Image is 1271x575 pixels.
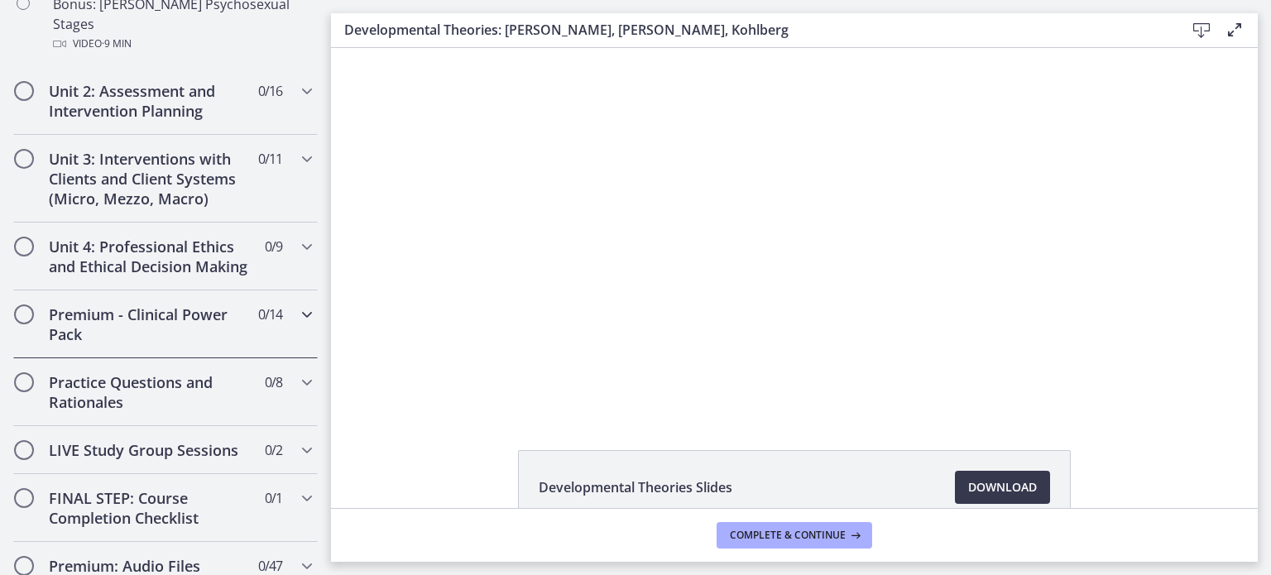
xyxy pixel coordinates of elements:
span: · 9 min [102,34,132,54]
span: Download [968,477,1037,497]
span: 0 / 2 [265,440,282,460]
div: Video [53,34,311,54]
span: 0 / 9 [265,237,282,256]
span: Developmental Theories Slides [539,477,732,497]
h2: Premium - Clinical Power Pack [49,304,251,344]
span: 0 / 14 [258,304,282,324]
span: 0 / 16 [258,81,282,101]
span: 0 / 1 [265,488,282,508]
h2: Unit 3: Interventions with Clients and Client Systems (Micro, Mezzo, Macro) [49,149,251,208]
span: 0 / 8 [265,372,282,392]
h2: Practice Questions and Rationales [49,372,251,412]
h2: FINAL STEP: Course Completion Checklist [49,488,251,528]
h3: Developmental Theories: [PERSON_NAME], [PERSON_NAME], Kohlberg [344,20,1158,40]
a: Download [955,471,1050,504]
button: Complete & continue [717,522,872,549]
h2: Unit 4: Professional Ethics and Ethical Decision Making [49,237,251,276]
h2: LIVE Study Group Sessions [49,440,251,460]
span: Complete & continue [730,529,846,542]
iframe: Video Lesson [331,48,1258,412]
h2: Unit 2: Assessment and Intervention Planning [49,81,251,121]
span: 0 / 11 [258,149,282,169]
